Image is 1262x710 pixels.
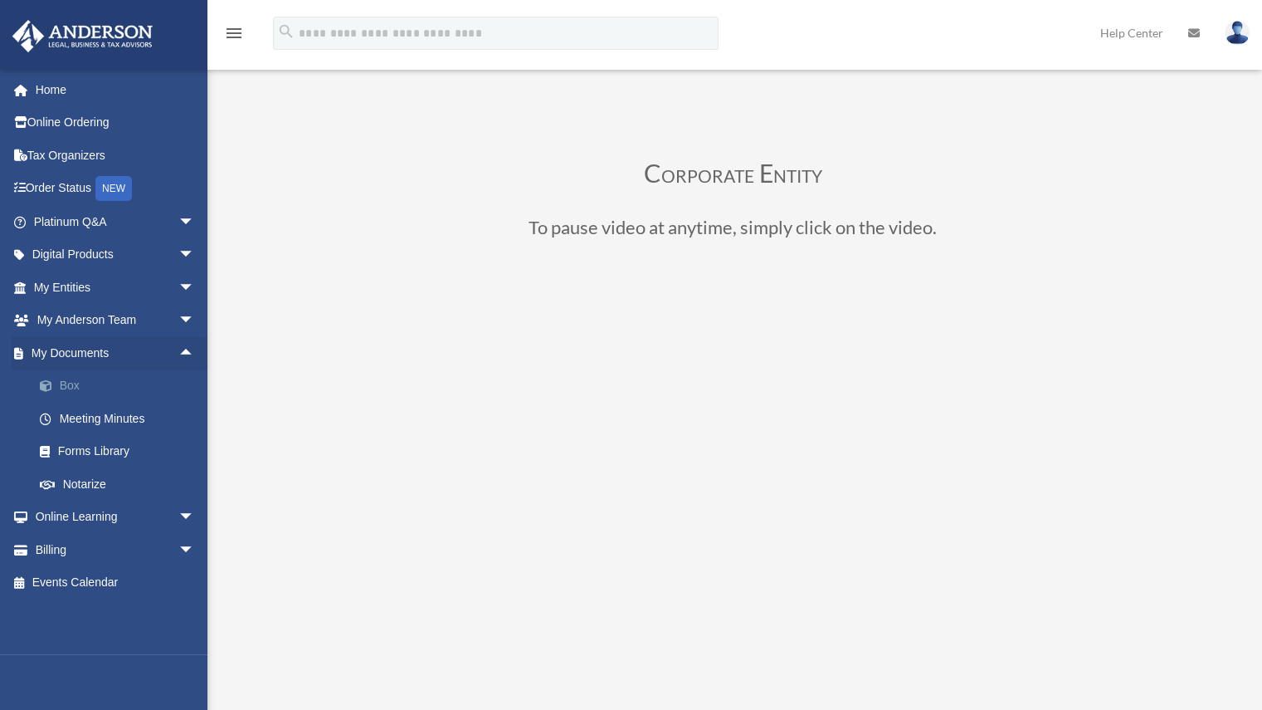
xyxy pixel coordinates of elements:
a: Box [23,370,220,403]
span: arrow_drop_down [178,205,212,239]
a: Meeting Minutes [23,402,220,435]
a: Online Learningarrow_drop_down [12,501,220,534]
img: User Pic [1225,21,1250,45]
a: menu [224,29,244,43]
img: Anderson Advisors Platinum Portal [7,20,158,52]
a: Order StatusNEW [12,172,220,206]
span: arrow_drop_down [178,304,212,338]
span: arrow_drop_down [178,533,212,567]
a: My Entitiesarrow_drop_down [12,271,220,304]
a: Events Calendar [12,566,220,600]
span: Corporate Entity [644,158,822,188]
span: arrow_drop_up [178,336,212,370]
a: Tax Organizers [12,139,220,172]
a: Notarize [23,468,220,501]
div: NEW [95,176,132,201]
a: Forms Library [23,435,220,468]
a: Billingarrow_drop_down [12,533,220,566]
a: My Anderson Teamarrow_drop_down [12,304,220,337]
i: menu [224,23,244,43]
span: arrow_drop_down [178,271,212,305]
i: search [277,22,295,41]
a: Home [12,73,220,106]
a: Platinum Q&Aarrow_drop_down [12,205,220,238]
a: Digital Productsarrow_drop_down [12,238,220,272]
a: Online Ordering [12,106,220,140]
a: My Documentsarrow_drop_up [12,336,220,370]
h3: To pause video at anytime, simply click on the video. [285,218,1181,245]
span: arrow_drop_down [178,501,212,535]
span: arrow_drop_down [178,238,212,272]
